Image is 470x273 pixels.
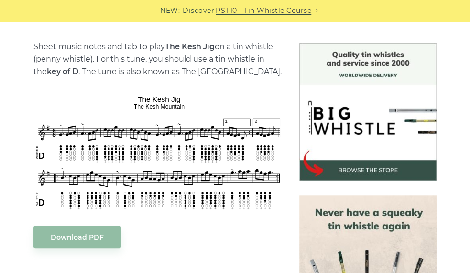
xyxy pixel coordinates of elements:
a: Download PDF [33,226,121,248]
p: Sheet music notes and tab to play on a tin whistle (penny whistle). For this tune, you should use... [33,41,285,78]
strong: key of D [47,67,78,76]
span: Discover [183,5,214,16]
span: NEW: [160,5,180,16]
a: PST10 - Tin Whistle Course [216,5,311,16]
img: BigWhistle Tin Whistle Store [299,43,437,181]
strong: The Kesh Jig [165,42,215,51]
img: The Kesh Jig Tin Whistle Tabs & Sheet Music [33,92,285,211]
